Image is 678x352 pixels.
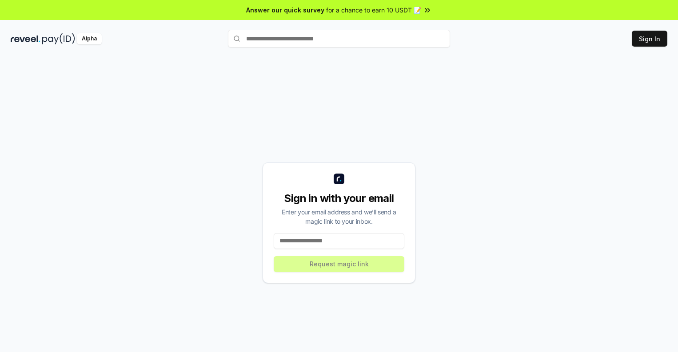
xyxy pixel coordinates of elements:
[246,5,324,15] span: Answer our quick survey
[274,191,404,206] div: Sign in with your email
[42,33,75,44] img: pay_id
[632,31,667,47] button: Sign In
[334,174,344,184] img: logo_small
[77,33,102,44] div: Alpha
[11,33,40,44] img: reveel_dark
[274,207,404,226] div: Enter your email address and we’ll send a magic link to your inbox.
[326,5,421,15] span: for a chance to earn 10 USDT 📝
